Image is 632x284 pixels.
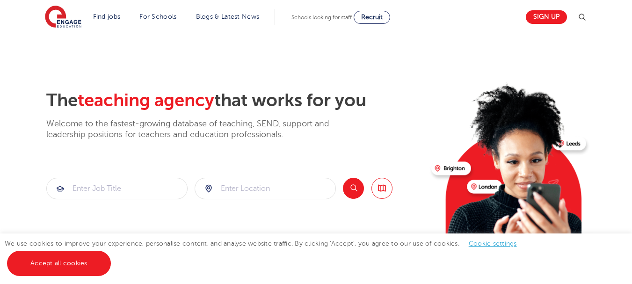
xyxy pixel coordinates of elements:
[195,178,335,199] input: Submit
[46,118,355,140] p: Welcome to the fastest-growing database of teaching, SEND, support and leadership positions for t...
[46,90,424,111] h2: The that works for you
[5,240,526,267] span: We use cookies to improve your experience, personalise content, and analyse website traffic. By c...
[78,90,214,110] span: teaching agency
[47,178,187,199] input: Submit
[343,178,364,199] button: Search
[45,6,81,29] img: Engage Education
[469,240,517,247] a: Cookie settings
[93,13,121,20] a: Find jobs
[291,14,352,21] span: Schools looking for staff
[361,14,383,21] span: Recruit
[196,13,260,20] a: Blogs & Latest News
[526,10,567,24] a: Sign up
[195,178,336,199] div: Submit
[354,11,390,24] a: Recruit
[139,13,176,20] a: For Schools
[7,251,111,276] a: Accept all cookies
[46,178,188,199] div: Submit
